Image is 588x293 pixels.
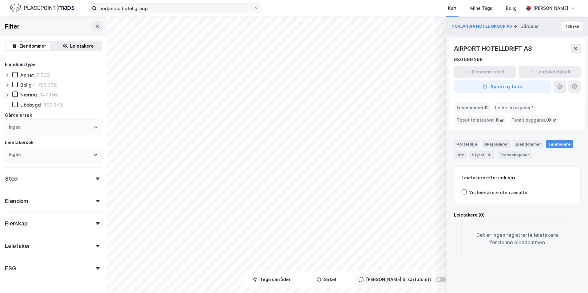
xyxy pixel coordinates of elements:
div: Eiendom [5,197,28,205]
div: AIRPORT HOTELLDRIFT AS [454,44,533,53]
input: Søk på adresse, matrikkel, gårdeiere, leietakere eller personer [97,4,254,13]
div: Ingen [9,151,21,158]
div: Leietakere (0) [454,211,581,219]
div: Totalt tomteareal : [454,115,507,125]
div: Leietakere [70,42,94,50]
div: Aksjonærer [482,140,511,148]
div: Leietakersøk [5,139,34,146]
div: Eiendomstype [5,61,36,68]
img: logo.f888ab2527a4732fd821a326f86c7f29.svg [10,3,74,14]
div: Leide lokasjoner : [493,103,536,113]
div: Filter [5,21,20,31]
div: Info [454,150,467,159]
div: Eiendommer : [454,103,490,113]
div: 980 599 299 [454,56,483,63]
button: Sirkel [300,273,352,286]
div: Bolig [506,5,517,12]
div: Ingen [9,123,21,131]
div: Eiendommer [19,42,46,50]
div: Transaksjoner [497,150,532,159]
div: Vis leietakere uten ansatte [469,189,527,196]
div: Leietaker [5,242,30,250]
div: Ubebygd [20,102,41,108]
div: Totalt byggareal : [509,115,559,125]
button: Tilbake [561,21,583,31]
div: Portefølje [454,140,479,148]
div: Gårdeiersøk [5,111,32,119]
div: Gårdeier [520,23,539,30]
div: Sted [5,175,18,182]
div: Bolig [20,82,32,88]
div: Mine Tags [470,5,492,12]
div: Eiendommer [513,140,544,148]
div: Annet [20,72,34,78]
div: ESG [5,265,16,272]
div: (599 949) [42,102,64,108]
div: [PERSON_NAME] [533,5,568,12]
div: Leietakere etter industri [462,174,573,182]
div: Det er ingen registrerte leietakere for denne eiendommen [461,221,573,256]
div: (1 708 075) [33,82,58,88]
button: NORLANDIA HOTEL GROUP AS [451,23,513,29]
span: 1 [532,104,534,111]
div: Kart [448,5,457,12]
div: Leietakere [546,140,573,148]
span: 0 ㎡ [548,116,556,124]
span: 0 ㎡ [496,116,504,124]
div: (7 535) [35,72,51,78]
iframe: Chat Widget [557,264,588,293]
button: Tegn områder [245,273,298,286]
div: Næring [20,92,37,98]
div: (147 156) [38,92,59,98]
div: [PERSON_NAME] til kartutsnitt [366,276,431,283]
div: Styret [469,150,495,159]
span: 0 [485,104,488,111]
div: 4 [486,152,492,158]
div: Eierskap [5,220,27,227]
button: Åpne i ny fane [454,80,551,93]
